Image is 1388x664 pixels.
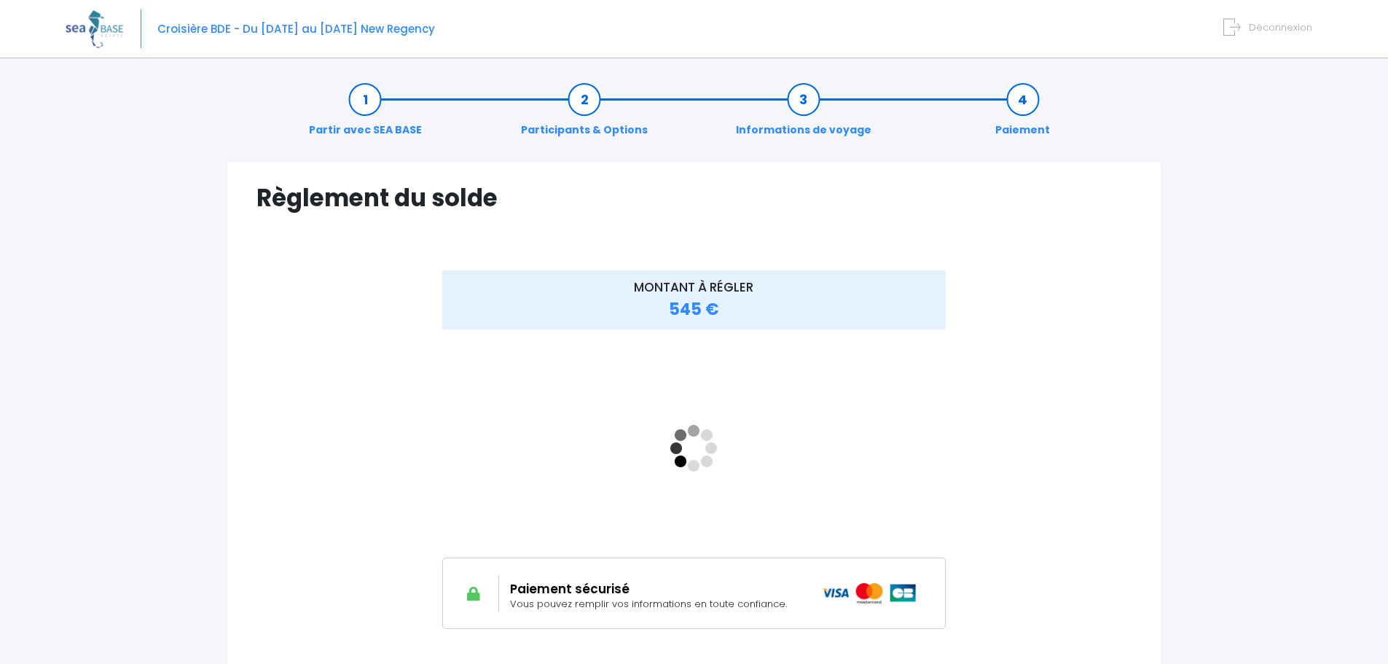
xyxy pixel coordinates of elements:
span: Croisière BDE - Du [DATE] au [DATE] New Regency [157,21,435,36]
a: Partir avec SEA BASE [302,92,429,138]
h1: Règlement du solde [256,184,1132,212]
span: 545 € [669,298,719,321]
span: MONTANT À RÉGLER [634,278,753,296]
span: Déconnexion [1249,20,1312,34]
h2: Paiement sécurisé [510,582,800,596]
span: Vous pouvez remplir vos informations en toute confiance. [510,597,787,611]
a: Participants & Options [514,92,655,138]
iframe: <!-- //required --> [442,339,946,558]
a: Paiement [988,92,1057,138]
a: Informations de voyage [729,92,879,138]
img: icons_paiement_securise@2x.png [822,583,917,604]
